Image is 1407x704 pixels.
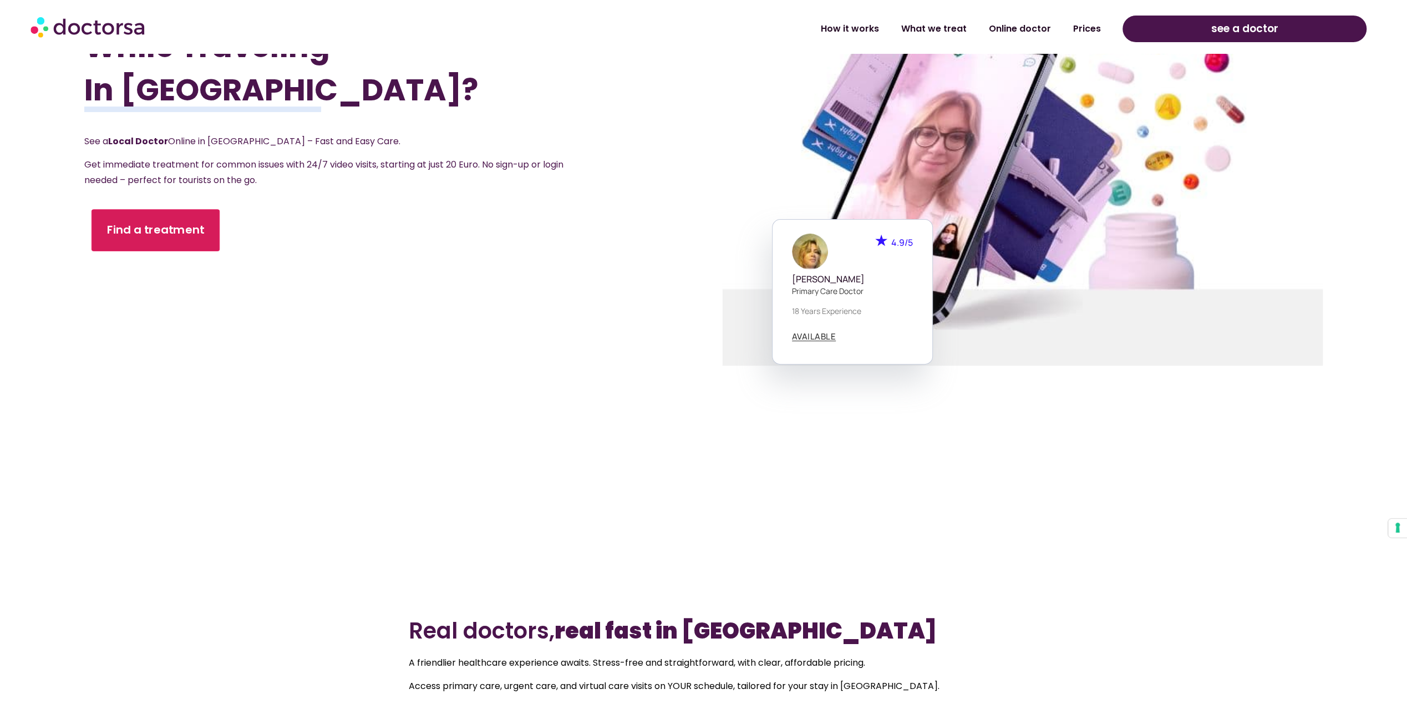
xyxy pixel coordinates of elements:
a: Prices [1061,16,1111,42]
h2: Real doctors, [409,617,998,644]
button: Your consent preferences for tracking technologies [1388,519,1407,538]
a: What we treat [890,16,977,42]
b: real fast in [GEOGRAPHIC_DATA] [555,615,937,646]
span: A friendlier healthcare experience awaits. Stress-free and straightforward, with clear, affordabl... [409,656,865,669]
p: 18 years experience [792,305,913,317]
p: Primary care doctor [792,285,913,297]
span: Find a treatment [107,222,205,239]
a: How it works [809,16,890,42]
a: Online doctor [977,16,1061,42]
strong: Local Doctor [108,135,168,148]
iframe: Customer reviews powered by Trustpilot [415,563,992,579]
h5: [PERSON_NAME] [792,274,913,285]
a: see a doctor [1122,16,1366,42]
nav: Menu [356,16,1111,42]
span: See a Online in [GEOGRAPHIC_DATA] – Fast and Easy Care. [84,135,400,148]
a: Find a treatment [92,209,220,251]
span: 4.9/5 [891,236,913,249]
a: AVAILABLE [792,332,836,341]
span: see a doctor [1211,20,1278,38]
span: Get immediate treatment for common issues with 24/7 video visits, starting at just 20 Euro. No si... [84,158,563,186]
span: Access primary care, urgent care, and virtual care visits on YOUR schedule, tailored for your sta... [409,680,939,692]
